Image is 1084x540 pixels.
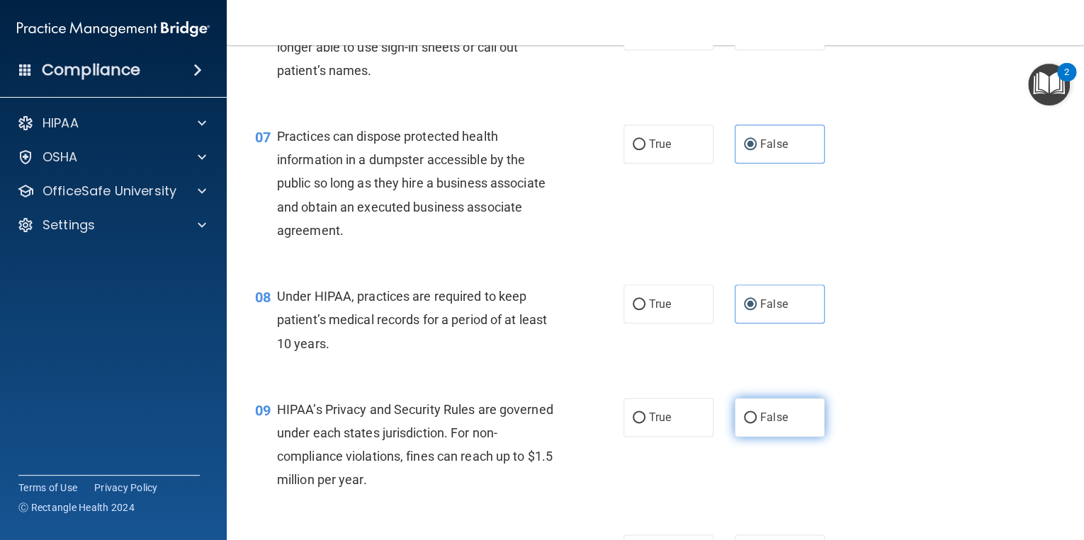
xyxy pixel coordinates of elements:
span: False [760,297,788,311]
input: False [744,139,757,150]
span: HIPAA’s Privacy and Security Rules are governed under each states jurisdiction. For non-complianc... [277,402,553,488]
p: OSHA [43,149,78,166]
span: 09 [255,402,271,419]
img: PMB logo [17,15,210,43]
a: OSHA [17,149,206,166]
span: 07 [255,129,271,146]
p: HIPAA [43,115,79,132]
span: True [649,410,671,424]
p: Settings [43,217,95,234]
a: Terms of Use [18,481,77,495]
span: True [649,297,671,311]
span: 08 [255,289,271,306]
button: Open Resource Center, 2 new notifications [1028,64,1070,105]
span: Practices can dispose protected health information in a dumpster accessible by the public so long... [277,129,546,238]
span: Ⓒ Rectangle Health 2024 [18,500,135,515]
input: True [633,139,645,150]
input: False [744,299,757,310]
input: True [633,413,645,423]
input: True [633,299,645,310]
span: True [649,137,671,151]
h4: Compliance [42,60,140,80]
p: OfficeSafe University [43,183,176,200]
a: Privacy Policy [94,481,158,495]
a: Settings [17,217,206,234]
a: HIPAA [17,115,206,132]
span: False [760,410,788,424]
a: OfficeSafe University [17,183,206,200]
span: Under the HIPAA Omnibus Rule, practices are no longer able to use sign-in sheets or call out pati... [277,16,552,77]
input: False [744,413,757,423]
div: 2 [1064,72,1069,91]
span: False [760,137,788,151]
span: Under HIPAA, practices are required to keep patient’s medical records for a period of at least 10... [277,289,547,350]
